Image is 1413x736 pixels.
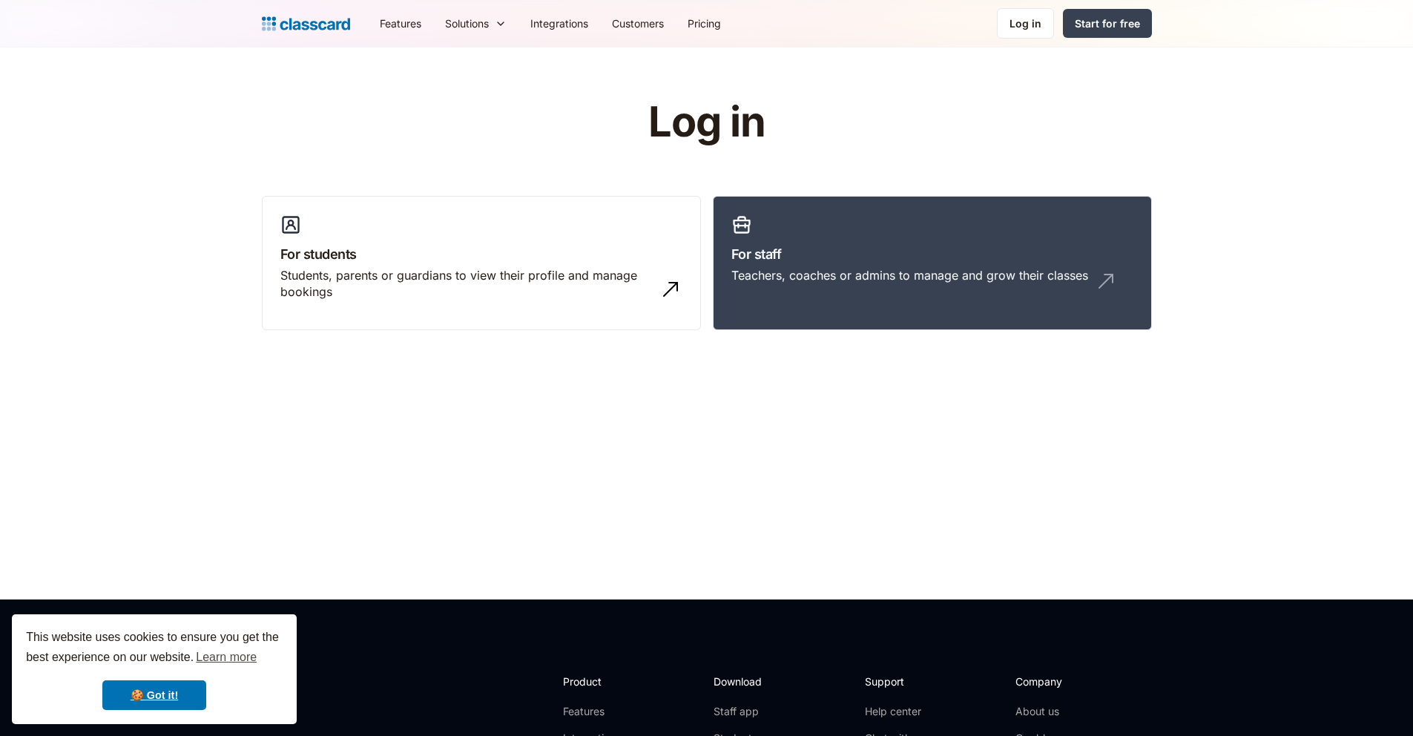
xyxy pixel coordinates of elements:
[714,704,774,719] a: Staff app
[1015,704,1114,719] a: About us
[433,7,518,40] div: Solutions
[12,614,297,724] div: cookieconsent
[1009,16,1041,31] div: Log in
[26,628,283,668] span: This website uses cookies to ensure you get the best experience on our website.
[368,7,433,40] a: Features
[997,8,1054,39] a: Log in
[280,244,682,264] h3: For students
[713,196,1152,331] a: For staffTeachers, coaches or admins to manage and grow their classes
[518,7,600,40] a: Integrations
[731,267,1088,283] div: Teachers, coaches or admins to manage and grow their classes
[471,99,942,145] h1: Log in
[600,7,676,40] a: Customers
[262,13,350,34] a: home
[563,704,642,719] a: Features
[865,704,925,719] a: Help center
[194,646,259,668] a: learn more about cookies
[1075,16,1140,31] div: Start for free
[280,267,653,300] div: Students, parents or guardians to view their profile and manage bookings
[262,196,701,331] a: For studentsStudents, parents or guardians to view their profile and manage bookings
[1063,9,1152,38] a: Start for free
[1015,674,1114,689] h2: Company
[865,674,925,689] h2: Support
[102,680,206,710] a: dismiss cookie message
[445,16,489,31] div: Solutions
[731,244,1133,264] h3: For staff
[563,674,642,689] h2: Product
[714,674,774,689] h2: Download
[676,7,733,40] a: Pricing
